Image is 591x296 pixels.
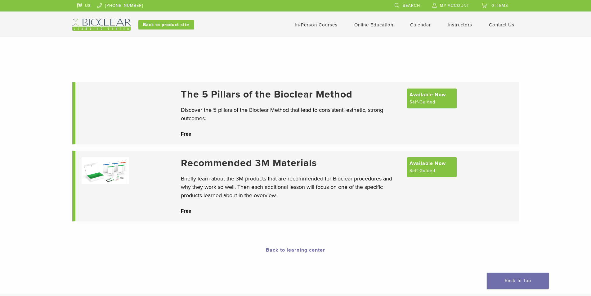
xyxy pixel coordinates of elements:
[181,89,401,100] a: The 5 Pillars of the Bioclear Method
[407,89,457,108] a: Available Now Self-Guided
[295,22,338,28] a: In-Person Courses
[138,20,194,30] a: Back to product site
[489,22,514,28] a: Contact Us
[448,22,472,28] a: Instructors
[181,208,191,214] span: Free
[410,91,446,98] span: Available Now
[181,157,401,169] a: Recommended 3M Materials
[410,167,435,175] span: Self-Guided
[410,98,435,106] span: Self-Guided
[491,3,508,8] span: 0 items
[440,3,469,8] span: My Account
[410,22,431,28] a: Calendar
[410,160,446,167] span: Available Now
[181,175,401,200] p: Briefly learn about the 3M products that are recommended for Bioclear procedures and why they wor...
[403,3,420,8] span: Search
[407,157,457,177] a: Available Now Self-Guided
[181,106,401,123] p: Discover the 5 pillars of the Bioclear Method that lead to consistent, esthetic, strong outcomes.
[487,273,549,289] a: Back To Top
[266,247,325,253] a: Back to learning center
[354,22,393,28] a: Online Education
[181,131,191,137] span: Free
[72,19,131,31] img: Bioclear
